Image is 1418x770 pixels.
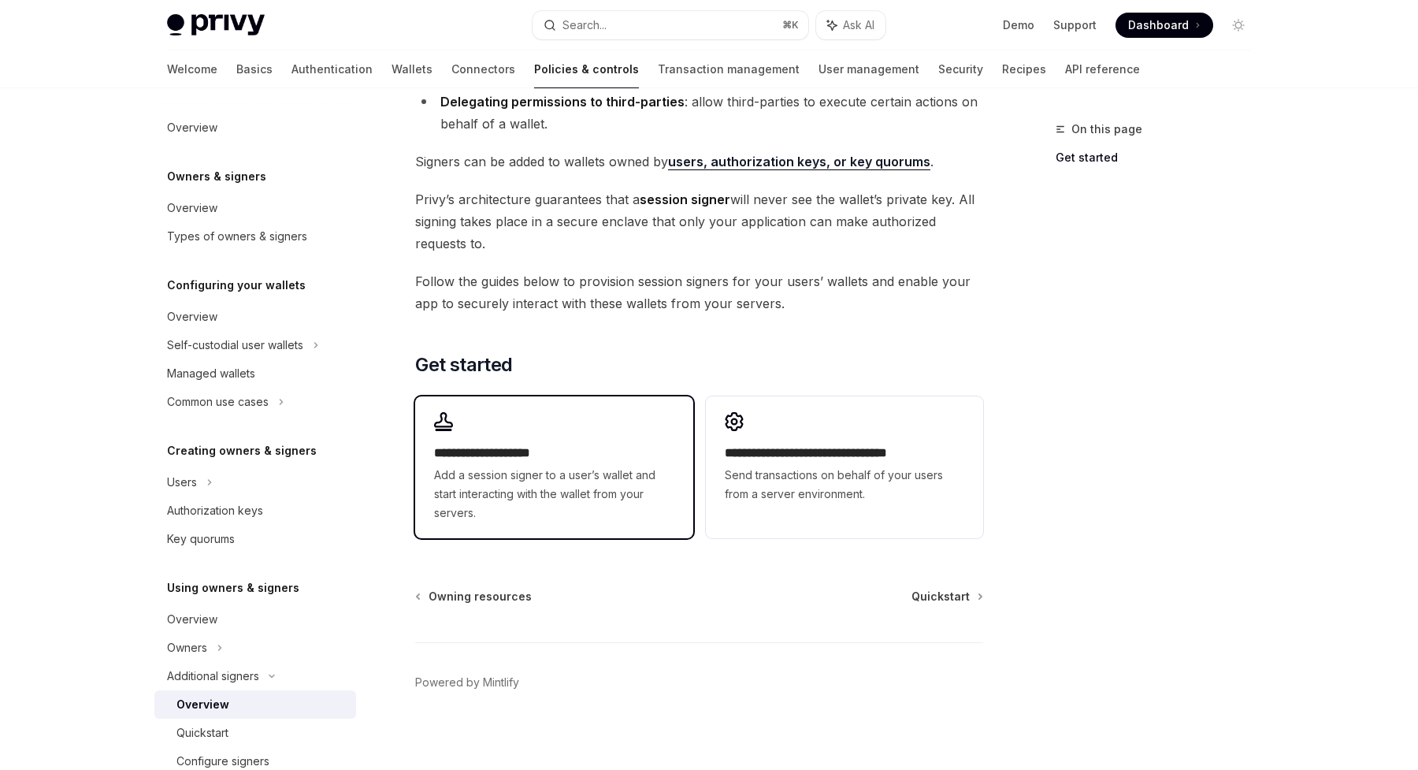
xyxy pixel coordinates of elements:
[154,497,356,525] a: Authorization keys
[534,50,639,88] a: Policies & controls
[167,167,266,186] h5: Owners & signers
[415,151,983,173] span: Signers can be added to wallets owned by .
[816,11,885,39] button: Ask AI
[819,50,919,88] a: User management
[1128,17,1189,33] span: Dashboard
[154,690,356,719] a: Overview
[938,50,983,88] a: Security
[167,392,269,411] div: Common use cases
[167,276,306,295] h5: Configuring your wallets
[1003,17,1034,33] a: Demo
[167,227,307,246] div: Types of owners & signers
[167,667,259,686] div: Additional signers
[415,352,512,378] span: Get started
[154,194,356,222] a: Overview
[167,199,217,218] div: Overview
[154,222,356,251] a: Types of owners & signers
[167,473,197,492] div: Users
[640,192,730,207] strong: session signer
[440,94,685,110] strong: Delegating permissions to third-parties
[291,50,373,88] a: Authentication
[415,675,519,690] a: Powered by Mintlify
[167,638,207,657] div: Owners
[415,91,983,135] li: : allow third-parties to execute certain actions on behalf of a wallet.
[451,50,515,88] a: Connectors
[843,17,874,33] span: Ask AI
[911,589,982,604] a: Quickstart
[1226,13,1251,38] button: Toggle dark mode
[167,14,265,36] img: light logo
[167,578,299,597] h5: Using owners & signers
[167,530,235,549] div: Key quorums
[167,50,217,88] a: Welcome
[1053,17,1097,33] a: Support
[392,50,432,88] a: Wallets
[167,118,217,137] div: Overview
[429,589,532,604] span: Owning resources
[533,11,808,39] button: Search...⌘K
[725,466,964,504] span: Send transactions on behalf of your users from a server environment.
[167,441,317,460] h5: Creating owners & signers
[154,303,356,331] a: Overview
[782,19,799,32] span: ⌘ K
[154,605,356,634] a: Overview
[176,724,228,742] div: Quickstart
[167,501,263,520] div: Authorization keys
[562,16,607,35] div: Search...
[1065,50,1140,88] a: API reference
[154,113,356,142] a: Overview
[167,336,303,355] div: Self-custodial user wallets
[668,154,930,170] a: users, authorization keys, or key quorums
[415,270,983,314] span: Follow the guides below to provision session signers for your users’ wallets and enable your app ...
[154,525,356,553] a: Key quorums
[154,359,356,388] a: Managed wallets
[1071,120,1142,139] span: On this page
[911,589,970,604] span: Quickstart
[417,589,532,604] a: Owning resources
[176,695,229,714] div: Overview
[415,396,692,538] a: **** **** **** *****Add a session signer to a user’s wallet and start interacting with the wallet...
[1115,13,1213,38] a: Dashboard
[434,466,674,523] span: Add a session signer to a user’s wallet and start interacting with the wallet from your servers.
[1056,145,1264,170] a: Get started
[167,364,255,383] div: Managed wallets
[167,610,217,629] div: Overview
[154,719,356,747] a: Quickstart
[415,188,983,255] span: Privy’s architecture guarantees that a will never see the wallet’s private key. All signing takes...
[167,307,217,326] div: Overview
[236,50,273,88] a: Basics
[1002,50,1046,88] a: Recipes
[658,50,800,88] a: Transaction management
